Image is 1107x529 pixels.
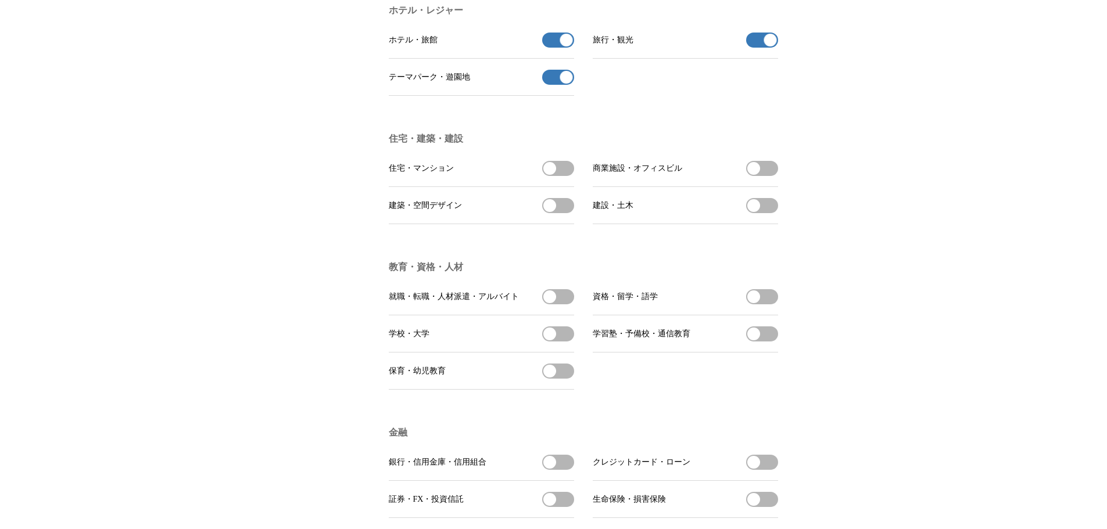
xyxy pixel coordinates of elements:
[389,427,778,439] h3: 金融
[389,133,778,145] h3: 住宅・建築・建設
[389,457,486,467] span: 銀行・信用金庫・信用組合
[389,366,446,376] span: 保育・幼児教育
[389,329,429,339] span: 学校・大学
[389,72,470,82] span: テーマパーク・遊園地
[389,163,454,174] span: 住宅・マンション
[593,163,682,174] span: 商業施設・オフィスビル
[593,329,690,339] span: 学習塾・予備校・通信教育
[389,35,438,45] span: ホテル・旅館
[389,5,778,17] h3: ホテル・レジャー
[593,35,633,45] span: 旅行・観光
[389,292,519,302] span: 就職・転職・人材派遣・アルバイト
[389,200,462,211] span: 建築・空間デザイン
[593,200,633,211] span: 建設・土木
[389,494,464,505] span: 証券・FX・投資信託
[593,494,666,505] span: 生命保険・損害保険
[593,292,658,302] span: 資格・留学・語学
[593,457,690,467] span: クレジットカード・ローン
[389,261,778,274] h3: 教育・資格・人材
